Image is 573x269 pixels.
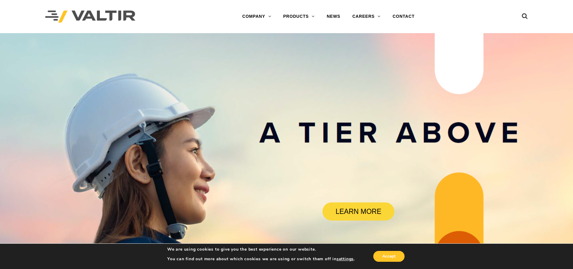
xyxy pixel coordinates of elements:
a: LEARN MORE [322,202,394,221]
img: Valtir [45,11,135,23]
a: COMPANY [236,11,277,23]
p: You can find out more about which cookies we are using or switch them off in . [167,256,355,262]
button: Accept [373,251,405,262]
a: NEWS [321,11,346,23]
button: settings [337,256,354,262]
a: PRODUCTS [277,11,321,23]
a: CONTACT [387,11,421,23]
p: We are using cookies to give you the best experience on our website. [167,247,355,252]
a: CAREERS [346,11,387,23]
